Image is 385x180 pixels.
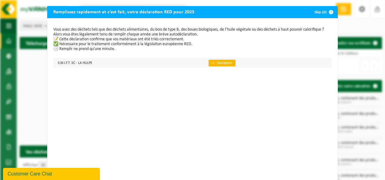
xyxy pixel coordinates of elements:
[47,6,200,18] h2: Remplissez rapidement et c’est fait, votre déclaration RED pour 2025
[53,27,332,52] p: Vous avez des déchets tels que des déchets alimentaires, du bois de type B, des boues biologiques...
[53,58,203,68] td: S.W.I.F.T. SC - LA HULPE
[310,6,337,18] button: Skip (0)
[3,167,101,180] iframe: chat widget
[209,60,235,66] a: 👉 Compléter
